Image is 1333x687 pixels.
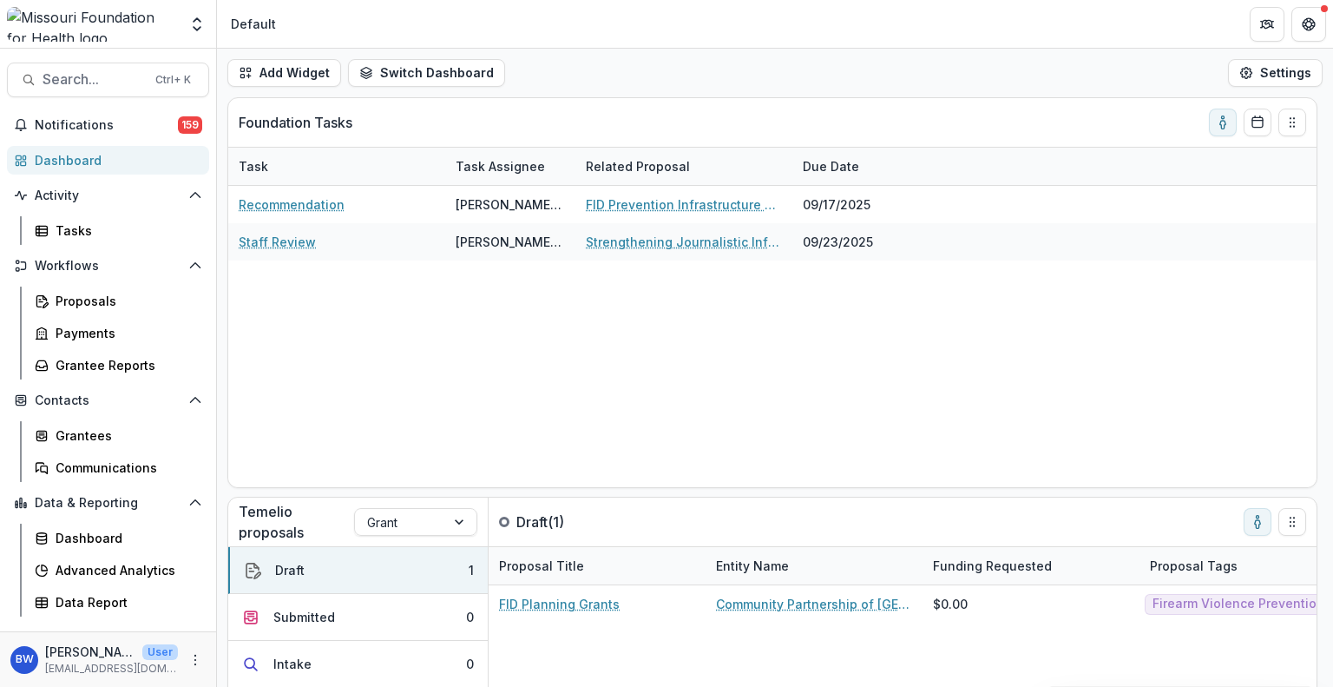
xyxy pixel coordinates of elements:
div: Task Assignee [445,148,575,185]
div: Due Date [792,157,870,175]
div: 09/17/2025 [792,186,923,223]
p: Foundation Tasks [239,112,352,133]
a: Recommendation [239,195,345,214]
button: Open Data & Reporting [7,489,209,517]
div: Dashboard [56,529,195,547]
div: Advanced Analytics [56,561,195,579]
button: Open Activity [7,182,209,209]
span: Workflows [35,259,181,274]
div: Related Proposal [575,148,792,185]
div: Payments [56,324,195,342]
div: Dashboard [35,151,195,169]
a: Community Partnership of [GEOGRAPHIC_DATA][US_STATE] [716,595,912,613]
div: 09/23/2025 [792,223,923,261]
button: Open entity switcher [185,7,209,42]
div: Tasks [56,221,195,240]
button: Partners [1250,7,1284,42]
div: Grantees [56,426,195,445]
p: [PERSON_NAME][US_STATE] [45,643,135,661]
a: Payments [28,319,209,347]
div: Task [228,157,279,175]
div: Funding Requested [923,547,1139,585]
button: Get Help [1291,7,1326,42]
div: Brian Washington [16,654,34,665]
div: Task Assignee [445,157,555,175]
button: toggle-assigned-to-me [1244,508,1271,536]
div: Default [231,15,276,33]
button: Add Widget [227,59,341,87]
span: Search... [43,71,145,88]
a: Dashboard [7,146,209,175]
button: Notifications159 [7,111,209,139]
span: Contacts [35,393,181,408]
div: Draft [275,561,305,579]
button: Draft1 [228,547,488,594]
button: Drag [1278,109,1306,136]
button: Submitted0 [228,594,488,641]
div: Grantee Reports [56,356,195,374]
div: Entity Name [706,557,799,575]
p: [EMAIL_ADDRESS][DOMAIN_NAME] [45,661,178,677]
span: Activity [35,188,181,203]
div: 0 [466,608,474,626]
button: Settings [1228,59,1323,87]
a: Advanced Analytics [28,556,209,585]
div: Proposals [56,292,195,310]
a: Proposals [28,287,209,315]
p: Temelio proposals [239,501,354,543]
a: Staff Review [239,233,316,251]
span: 159 [178,116,202,134]
span: $0.00 [933,595,968,613]
div: Proposal Title [489,557,594,575]
div: Communications [56,459,195,477]
a: Dashboard [28,524,209,552]
div: [PERSON_NAME][US_STATE] [456,233,565,251]
a: Grantees [28,421,209,450]
span: Data & Reporting [35,496,181,511]
p: User [142,644,178,660]
div: Entity Name [706,547,923,585]
div: 0 [466,655,474,673]
a: Grantee Reports [28,351,209,380]
div: Intake [273,655,312,673]
div: Due Date [792,148,923,185]
button: More [185,650,206,670]
div: 1 [469,561,474,579]
a: Data Report [28,588,209,617]
a: Strengthening Journalistic Infrastructure [586,233,782,251]
p: Draft ( 1 ) [516,512,647,532]
span: Notifications [35,118,178,133]
button: Calendar [1244,109,1271,136]
a: Tasks [28,216,209,245]
div: Ctrl + K [152,70,194,89]
div: Proposal Title [489,547,706,585]
button: Drag [1278,508,1306,536]
nav: breadcrumb [224,11,283,36]
button: Switch Dashboard [348,59,505,87]
div: Proposal Tags [1139,557,1248,575]
a: FID Prevention Infrastructure and Support Grants [586,195,782,214]
div: Data Report [56,593,195,611]
img: Missouri Foundation for Health logo [7,7,178,42]
div: Task [228,148,445,185]
div: Related Proposal [575,157,700,175]
div: Submitted [273,608,335,626]
div: Funding Requested [923,557,1062,575]
button: Open Workflows [7,252,209,280]
button: toggle-assigned-to-me [1209,109,1237,136]
a: Communications [28,453,209,482]
div: [PERSON_NAME][US_STATE] [456,195,565,214]
a: FID Planning Grants [499,595,620,613]
button: Open Contacts [7,386,209,414]
button: Search... [7,63,209,97]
